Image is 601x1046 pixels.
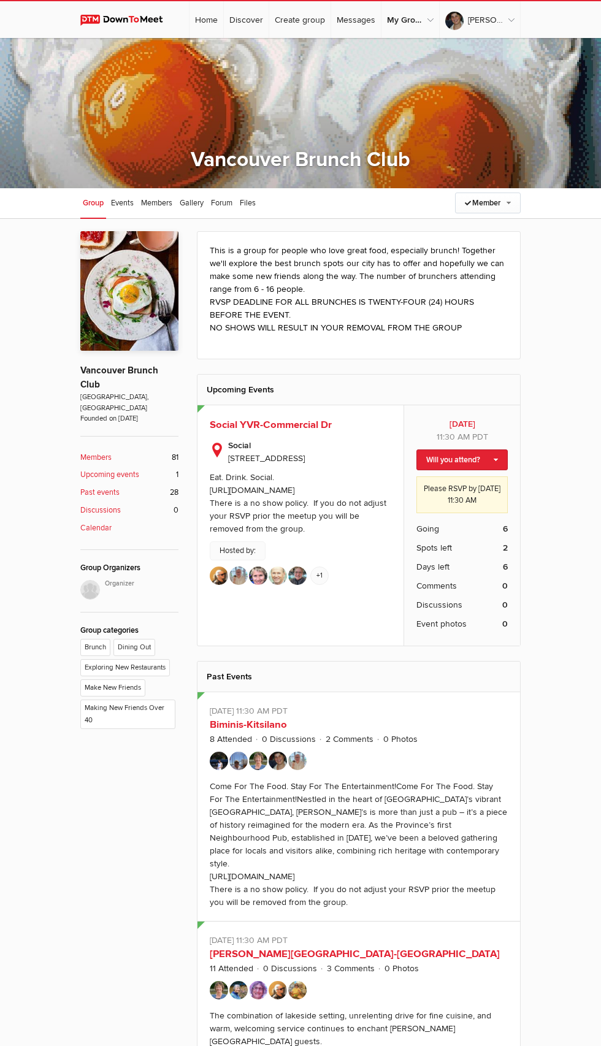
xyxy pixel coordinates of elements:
[416,579,457,592] span: Comments
[80,487,178,498] a: Past events 28
[249,981,267,999] img: Carol C
[269,981,287,999] img: Teri Jones
[109,188,136,219] a: Events
[210,752,228,770] img: Neelam Chadha
[80,522,112,534] b: Calendar
[80,522,178,534] a: Calendar
[176,469,178,481] span: 1
[80,580,100,600] img: null
[326,734,373,744] a: 2 Comments
[383,734,418,744] a: 0 Photos
[228,453,305,464] span: [STREET_ADDRESS]
[440,1,520,38] a: [PERSON_NAME]
[105,579,178,589] i: Organizer
[288,567,307,585] img: Tina Hildebrandt
[455,193,521,213] a: Member
[288,981,307,999] img: Rena Stewart
[210,472,386,534] div: Eat. Drink. Social. [URL][DOMAIN_NAME] There is a no show policy. If you do not adjust your RSVP ...
[80,625,178,636] div: Group categories
[249,567,267,585] img: Monique
[80,413,178,424] span: Founded on [DATE]
[416,598,462,611] span: Discussions
[240,198,256,208] span: Files
[331,1,381,38] a: Messages
[210,541,266,560] p: Hosted by:
[80,188,106,219] a: Group
[80,392,178,413] span: [GEOGRAPHIC_DATA], [GEOGRAPHIC_DATA]
[180,198,204,208] span: Gallery
[210,934,508,947] p: [DATE] 11:30 AM PDT
[269,1,331,38] a: Create group
[288,752,307,770] img: NeilMac
[416,560,450,573] span: Days left
[263,963,317,974] a: 0 Discussions
[229,567,248,585] img: NeilMac
[210,719,287,731] a: Biminis-Kitsilano
[237,188,258,219] a: Files
[209,188,235,219] a: Forum
[80,231,178,351] img: Vancouver Brunch Club
[503,522,508,535] b: 6
[416,617,467,630] span: Event photos
[210,781,507,907] div: Come For The Food. Stay For The Entertainment!Come For The Food. Stay For The Entertainment!Nestl...
[502,617,508,630] b: 0
[177,188,206,219] a: Gallery
[80,469,178,481] a: Upcoming events 1
[210,981,228,999] img: Joan Braun
[211,198,232,208] span: Forum
[210,567,228,585] img: Teri Jones
[381,1,439,38] a: My Groups
[210,244,508,334] p: This is a group for people who love great food, especially brunch! Together we'll explore the bes...
[210,963,253,974] a: 11 Attended
[262,734,316,744] a: 0 Discussions
[174,505,178,516] span: 0
[385,963,419,974] a: 0 Photos
[207,662,511,692] h2: Past Events
[416,476,508,513] div: Please RSVP by [DATE] 11:30 AM
[502,579,508,592] b: 0
[170,487,178,498] span: 28
[472,432,488,442] span: America/Vancouver
[210,734,252,744] a: 8 Attended
[249,752,267,770] img: Joan Braun
[80,15,174,26] img: DownToMeet
[503,560,508,573] b: 6
[111,198,134,208] span: Events
[269,567,287,585] img: Frank Kusmer
[80,452,112,464] b: Members
[83,198,104,208] span: Group
[210,419,332,431] a: Social YVR-Commercial Dr
[327,963,375,974] a: 3 Comments
[416,449,508,470] a: Will you attend?
[189,1,223,38] a: Home
[210,948,500,960] a: [PERSON_NAME][GEOGRAPHIC_DATA]-[GEOGRAPHIC_DATA]
[80,505,178,516] a: Discussions 0
[80,487,120,498] b: Past events
[80,469,139,481] b: Upcoming events
[172,452,178,464] span: 81
[229,752,248,770] img: Linda M
[416,522,439,535] span: Going
[80,580,178,600] a: Organizer
[224,1,269,38] a: Discover
[416,541,452,554] span: Spots left
[310,567,329,585] a: +1
[416,418,508,430] b: [DATE]
[228,439,391,452] b: Social
[141,198,172,208] span: Members
[80,505,121,516] b: Discussions
[210,704,508,717] p: [DATE] 11:30 AM PDT
[229,981,248,999] img: Klare K
[503,541,508,554] b: 2
[437,432,470,442] span: 11:30 AM
[502,598,508,611] b: 0
[80,562,178,574] div: Group Organizers
[139,188,175,219] a: Members
[269,752,287,770] img: Megan Neilans
[207,375,511,405] h2: Upcoming Events
[80,452,178,464] a: Members 81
